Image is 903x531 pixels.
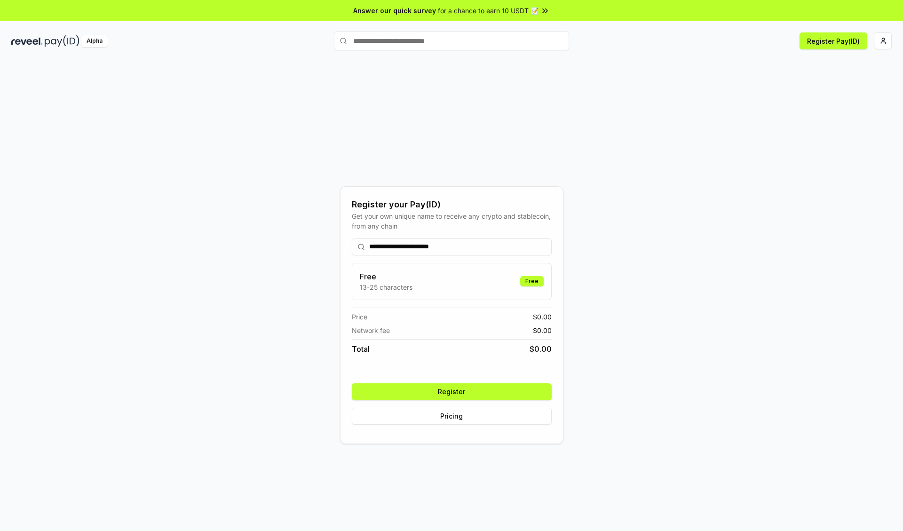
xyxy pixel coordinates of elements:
[352,383,552,400] button: Register
[530,343,552,355] span: $ 0.00
[352,408,552,425] button: Pricing
[45,35,79,47] img: pay_id
[360,282,412,292] p: 13-25 characters
[352,325,390,335] span: Network fee
[11,35,43,47] img: reveel_dark
[352,211,552,231] div: Get your own unique name to receive any crypto and stablecoin, from any chain
[360,271,412,282] h3: Free
[520,276,544,286] div: Free
[533,312,552,322] span: $ 0.00
[352,312,367,322] span: Price
[533,325,552,335] span: $ 0.00
[81,35,108,47] div: Alpha
[352,343,370,355] span: Total
[352,198,552,211] div: Register your Pay(ID)
[353,6,436,16] span: Answer our quick survey
[438,6,539,16] span: for a chance to earn 10 USDT 📝
[800,32,867,49] button: Register Pay(ID)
